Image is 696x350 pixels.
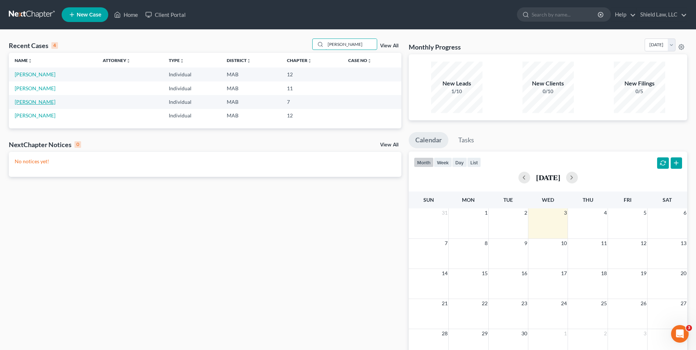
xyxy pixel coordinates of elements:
[600,239,608,248] span: 11
[521,329,528,338] span: 30
[367,59,372,63] i: unfold_more
[444,239,448,248] span: 7
[522,88,574,95] div: 0/10
[481,269,488,278] span: 15
[637,8,687,21] a: Shield Law, LLC
[325,39,377,50] input: Search by name...
[467,157,481,167] button: list
[452,157,467,167] button: day
[452,132,481,148] a: Tasks
[524,208,528,217] span: 2
[640,269,647,278] span: 19
[563,329,568,338] span: 1
[169,58,184,63] a: Typeunfold_more
[532,8,599,21] input: Search by name...
[348,58,372,63] a: Case Nounfold_more
[603,329,608,338] span: 2
[640,239,647,248] span: 12
[434,157,452,167] button: week
[221,81,281,95] td: MAB
[481,299,488,308] span: 22
[431,79,482,88] div: New Leads
[126,59,131,63] i: unfold_more
[409,43,461,51] h3: Monthly Progress
[603,208,608,217] span: 4
[521,269,528,278] span: 16
[15,58,32,63] a: Nameunfold_more
[307,59,312,63] i: unfold_more
[409,132,448,148] a: Calendar
[431,88,482,95] div: 1/10
[484,208,488,217] span: 1
[110,8,142,21] a: Home
[484,239,488,248] span: 8
[103,58,131,63] a: Attorneyunfold_more
[414,157,434,167] button: month
[247,59,251,63] i: unfold_more
[640,299,647,308] span: 26
[680,269,687,278] span: 20
[163,81,221,95] td: Individual
[643,208,647,217] span: 5
[624,197,631,203] span: Fri
[524,239,528,248] span: 9
[600,269,608,278] span: 18
[683,208,687,217] span: 6
[74,141,81,148] div: 0
[281,95,342,109] td: 7
[441,299,448,308] span: 21
[686,325,692,331] span: 3
[281,81,342,95] td: 11
[380,142,398,147] a: View All
[142,8,189,21] a: Client Portal
[51,42,58,49] div: 4
[462,197,475,203] span: Mon
[503,197,513,203] span: Tue
[227,58,251,63] a: Districtunfold_more
[643,329,647,338] span: 3
[281,109,342,123] td: 12
[542,197,554,203] span: Wed
[28,59,32,63] i: unfold_more
[611,8,636,21] a: Help
[560,299,568,308] span: 24
[15,112,55,119] a: [PERSON_NAME]
[163,68,221,81] td: Individual
[221,109,281,123] td: MAB
[441,269,448,278] span: 14
[680,299,687,308] span: 27
[15,158,396,165] p: No notices yet!
[560,239,568,248] span: 10
[180,59,184,63] i: unfold_more
[563,208,568,217] span: 3
[680,239,687,248] span: 13
[9,41,58,50] div: Recent Cases
[15,99,55,105] a: [PERSON_NAME]
[522,79,574,88] div: New Clients
[281,68,342,81] td: 12
[560,269,568,278] span: 17
[614,79,665,88] div: New Filings
[9,140,81,149] div: NextChapter Notices
[221,95,281,109] td: MAB
[521,299,528,308] span: 23
[163,95,221,109] td: Individual
[441,329,448,338] span: 28
[536,174,560,181] h2: [DATE]
[600,299,608,308] span: 25
[481,329,488,338] span: 29
[221,68,281,81] td: MAB
[583,197,593,203] span: Thu
[15,71,55,77] a: [PERSON_NAME]
[287,58,312,63] a: Chapterunfold_more
[15,85,55,91] a: [PERSON_NAME]
[441,208,448,217] span: 31
[663,197,672,203] span: Sat
[423,197,434,203] span: Sun
[614,88,665,95] div: 0/5
[163,109,221,123] td: Individual
[77,12,101,18] span: New Case
[671,325,689,343] iframe: Intercom live chat
[380,43,398,48] a: View All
